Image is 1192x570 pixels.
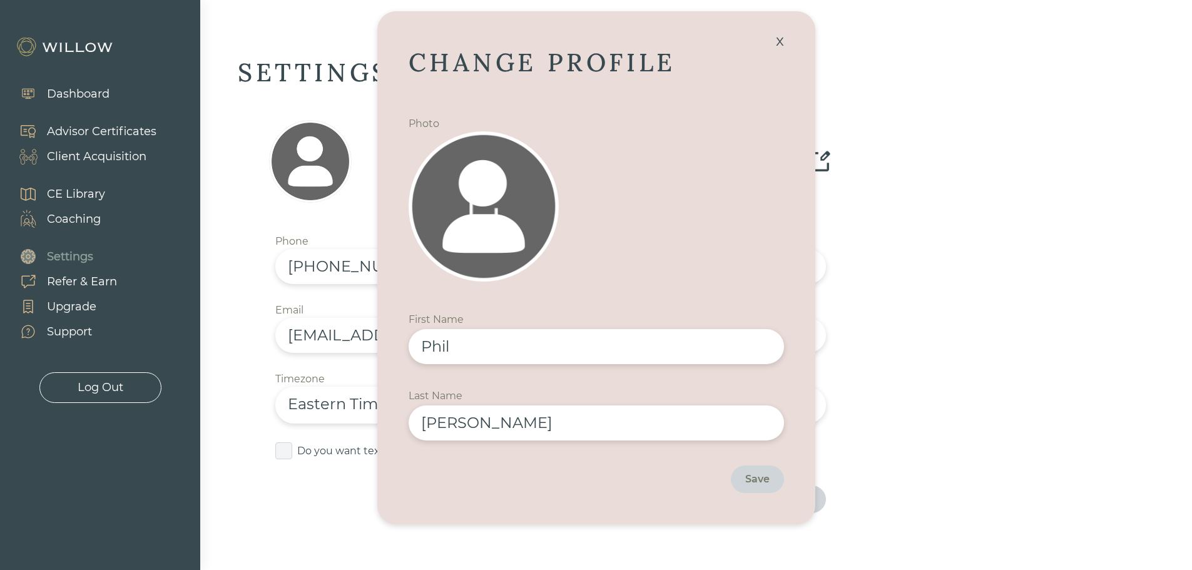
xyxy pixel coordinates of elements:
[238,56,1154,89] div: SETTINGS
[6,81,110,106] a: Dashboard
[47,86,110,103] div: Dashboard
[409,329,784,364] input: First Name
[409,46,784,79] div: CHANGE PROFILE
[6,294,117,319] a: Upgrade
[409,312,464,327] div: First Name
[770,27,790,54] div: x
[465,188,502,225] img: Edit
[275,372,325,387] div: Timezone
[47,323,92,340] div: Support
[6,244,117,269] a: Settings
[409,131,559,282] img: photo
[16,37,116,57] img: Willow
[807,149,832,175] img: edit
[78,379,123,396] div: Log Out
[47,123,156,140] div: Advisor Certificates
[745,472,770,487] div: Save
[6,206,105,232] a: Coaching
[275,249,826,284] input: (###) ###-####
[275,303,303,318] div: Email
[409,116,784,131] div: Photo
[47,273,117,290] div: Refer & Earn
[297,444,826,459] div: Do you want text notifications from [PERSON_NAME]?
[47,211,101,228] div: Coaching
[6,144,156,169] a: Client Acquisition
[6,181,105,206] a: CE Library
[409,389,462,404] div: Last Name
[47,148,146,165] div: Client Acquisition
[275,318,826,353] input: Email
[47,298,96,315] div: Upgrade
[275,234,308,249] div: Phone
[47,248,93,265] div: Settings
[731,466,784,493] button: Save
[6,119,156,144] a: Advisor Certificates
[288,393,798,415] div: Eastern Time
[6,269,117,294] a: Refer & Earn
[47,186,105,203] div: CE Library
[409,405,784,440] input: Last Name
